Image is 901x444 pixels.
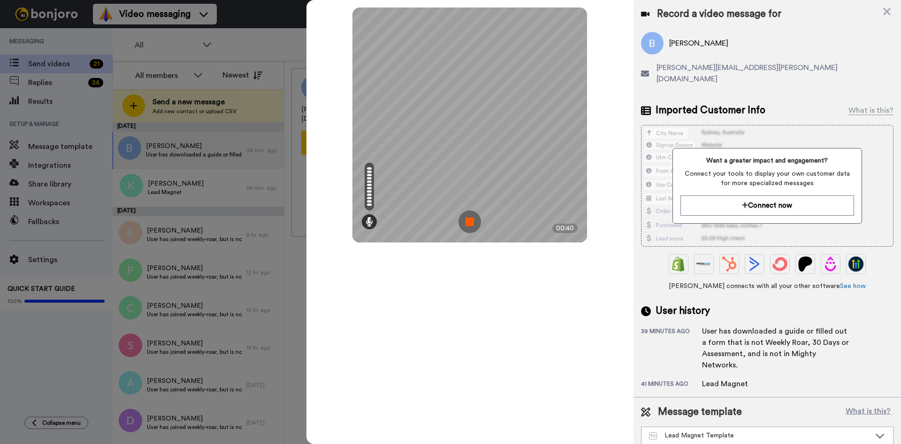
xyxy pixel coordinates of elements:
img: Hubspot [722,257,737,272]
span: Connect your tools to display your own customer data for more specialized messages [680,169,854,188]
img: Patreon [798,257,813,272]
img: ic_record_stop.svg [458,210,481,233]
button: What is this? [843,405,893,419]
div: User has downloaded a guide or filled out a form that is not Weekly Roar, 30 Days or Assessment, ... [702,326,852,371]
span: [PERSON_NAME] connects with all your other software [641,281,893,291]
img: Message-temps.svg [649,432,657,440]
span: [PERSON_NAME][EMAIL_ADDRESS][PERSON_NAME][DOMAIN_NAME] [657,62,893,85]
div: Lead Magnet Template [649,431,870,440]
div: 00:40 [552,224,578,233]
span: Imported Customer Info [656,103,765,117]
img: Shopify [671,257,686,272]
img: Ontraport [696,257,711,272]
img: ConvertKit [772,257,787,272]
img: GoHighLevel [848,257,863,272]
div: 39 minutes ago [641,327,702,371]
div: What is this? [848,105,893,116]
img: ActiveCampaign [747,257,762,272]
img: Drip [823,257,838,272]
button: Connect now [680,195,854,216]
span: User history [656,304,710,318]
div: Lead Magnet [702,378,749,389]
span: Want a greater impact and engagement? [680,156,854,165]
span: Message template [658,405,742,419]
a: See how [840,283,866,289]
div: 41 minutes ago [641,380,702,389]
